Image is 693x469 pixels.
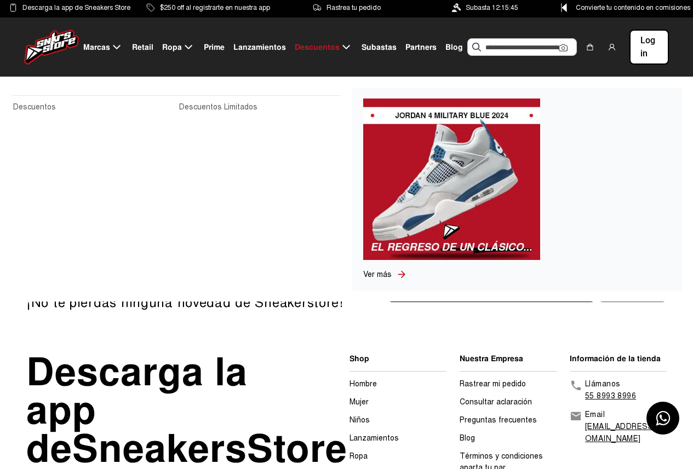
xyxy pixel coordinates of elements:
[350,451,368,461] a: Ropa
[460,415,537,425] a: Preguntas frecuentes
[26,353,273,468] div: Descarga la app de Store
[350,433,399,443] a: Lanzamientos
[160,2,270,14] span: $250 off al registrarte en nuestra app
[350,353,446,364] li: Shop
[472,43,481,51] img: Buscar
[13,101,173,113] a: Descuentos
[559,43,568,52] img: Cámara
[585,409,667,421] p: Email
[585,378,636,390] p: Llámanos
[350,415,370,425] a: Niños
[327,2,381,14] span: Rastrea tu pedido
[460,353,557,364] li: Nuestra Empresa
[179,101,339,113] a: Descuentos Limitados
[576,2,690,14] span: Convierte tu contenido en comisiones
[83,42,110,53] span: Marcas
[585,391,636,401] a: 55 8993 8996
[204,42,225,53] span: Prime
[585,421,667,445] p: [EMAIL_ADDRESS][DOMAIN_NAME]
[570,378,667,402] a: Llámanos55 8993 8996
[557,3,571,12] img: Control Point Icon
[350,379,377,389] a: Hombre
[233,42,286,53] span: Lanzamientos
[460,379,526,389] a: Rastrear mi pedido
[570,353,667,364] li: Información de la tienda
[26,296,347,309] p: ¡No te pierdas ninguna novedad de Sneakerstore!
[350,397,369,407] a: Mujer
[24,30,79,65] img: logo
[445,42,463,53] span: Blog
[363,270,392,279] span: Ver más
[608,43,616,51] img: user
[405,42,437,53] span: Partners
[460,397,532,407] a: Consultar aclaración
[362,42,397,53] span: Subastas
[132,42,153,53] span: Retail
[460,433,475,443] a: Blog
[570,409,667,445] a: Email[EMAIL_ADDRESS][DOMAIN_NAME]
[162,42,182,53] span: Ropa
[22,2,130,14] span: Descarga la app de Sneakers Store
[640,34,658,60] span: Log in
[295,42,340,53] span: Descuentos
[363,269,396,280] a: Ver más
[586,43,594,51] img: shopping
[466,2,518,14] span: Subasta 12:15:45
